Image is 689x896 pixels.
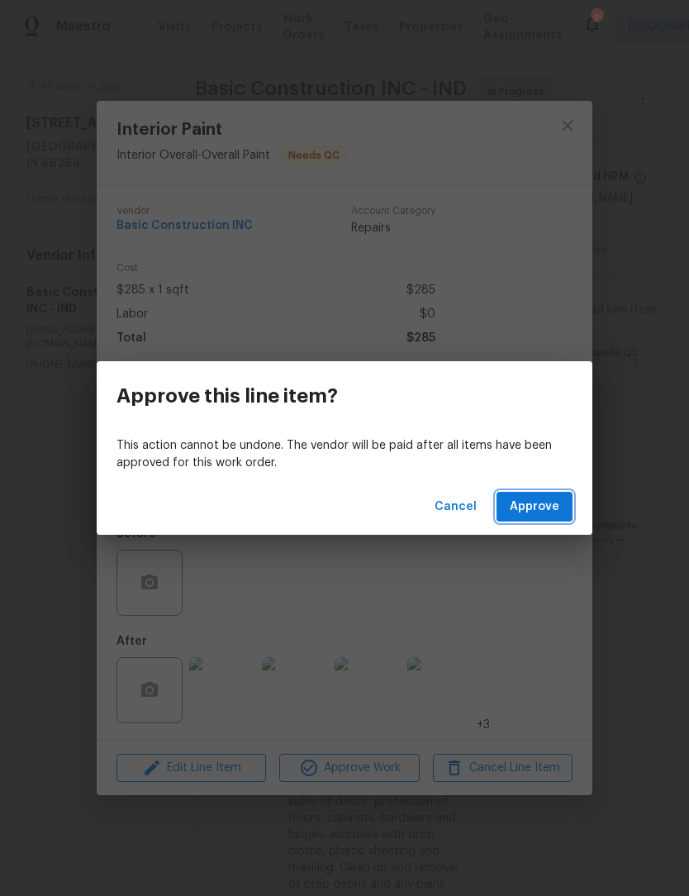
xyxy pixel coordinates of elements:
[116,437,573,472] p: This action cannot be undone. The vendor will be paid after all items have been approved for this...
[435,497,477,517] span: Cancel
[428,492,483,522] button: Cancel
[510,497,559,517] span: Approve
[497,492,573,522] button: Approve
[116,384,338,407] h3: Approve this line item?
